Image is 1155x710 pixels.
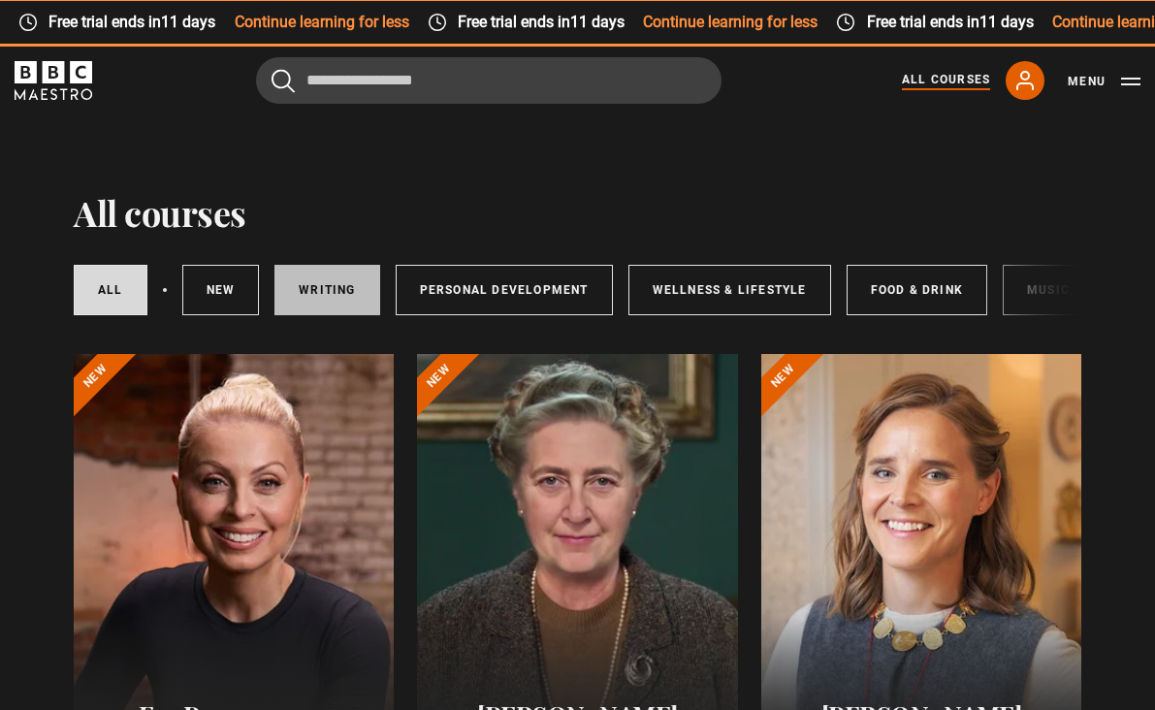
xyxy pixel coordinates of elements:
[161,13,215,31] time: 11 days
[182,265,260,315] a: New
[74,192,246,233] h1: All courses
[274,265,379,315] a: Writing
[256,57,722,104] input: Search
[15,61,92,100] svg: BBC Maestro
[569,13,624,31] time: 11 days
[408,11,818,34] div: Continue learning for less
[628,265,831,315] a: Wellness & Lifestyle
[446,11,642,34] span: Free trial ends in
[38,11,234,34] span: Free trial ends in
[1068,72,1140,91] button: Toggle navigation
[74,265,147,315] a: All
[847,265,987,315] a: Food & Drink
[272,69,295,93] button: Submit the search query
[855,11,1051,34] span: Free trial ends in
[396,265,613,315] a: Personal Development
[902,71,990,90] a: All Courses
[979,13,1033,31] time: 11 days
